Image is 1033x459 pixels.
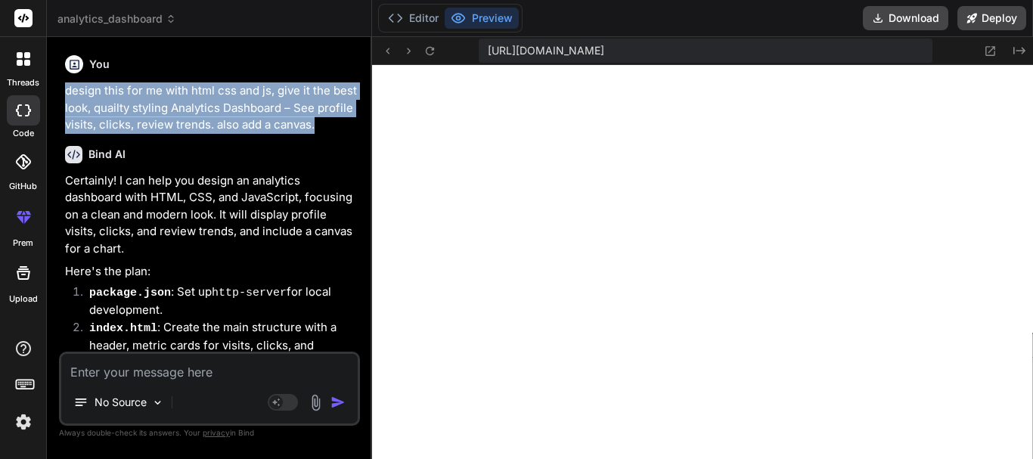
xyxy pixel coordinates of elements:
label: code [13,127,34,140]
button: Download [863,6,948,30]
code: http-server [212,287,287,299]
span: analytics_dashboard [57,11,176,26]
h6: Bind AI [88,147,126,162]
span: privacy [203,428,230,437]
li: : Create the main structure with a header, metric cards for visits, clicks, and average rating, a... [77,319,357,408]
label: Upload [9,293,38,305]
img: Pick Models [151,396,164,409]
button: Editor [382,8,445,29]
p: Certainly! I can help you design an analytics dashboard with HTML, CSS, and JavaScript, focusing ... [65,172,357,258]
p: Here's the plan: [65,263,357,281]
li: : Set up for local development. [77,284,357,319]
img: icon [330,395,346,410]
img: attachment [307,394,324,411]
code: package.json [89,287,171,299]
label: prem [13,237,33,250]
button: Deploy [957,6,1026,30]
label: GitHub [9,180,37,193]
code: index.html [89,322,157,335]
label: threads [7,76,39,89]
span: [URL][DOMAIN_NAME] [488,43,604,58]
p: Always double-check its answers. Your in Bind [59,426,360,440]
h6: You [89,57,110,72]
img: settings [11,409,36,435]
button: Preview [445,8,519,29]
p: No Source [95,395,147,410]
p: design this for me with html css and js, give it the best look, quailty styling Analytics Dashboa... [65,82,357,134]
